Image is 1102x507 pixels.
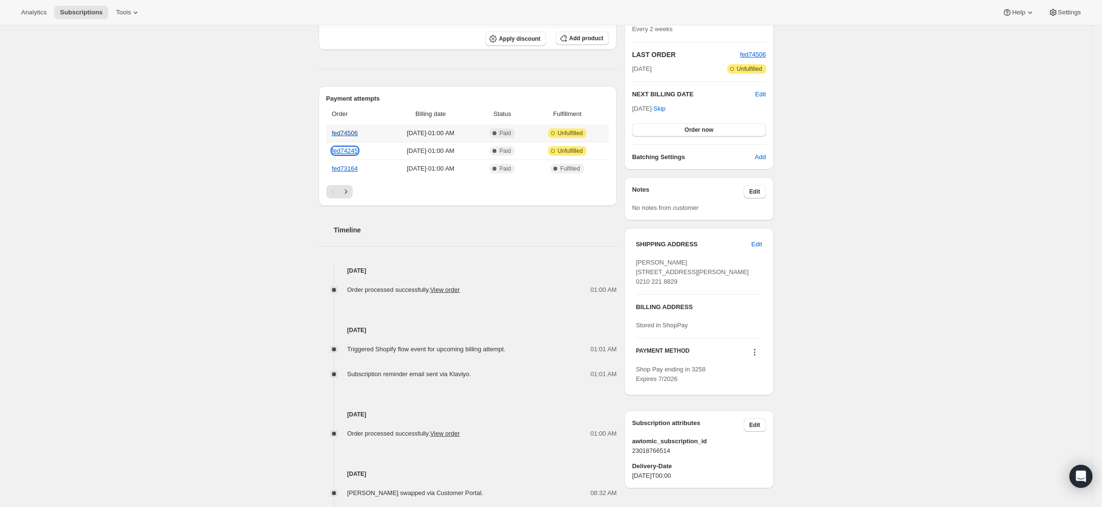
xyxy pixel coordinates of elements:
a: View order [430,286,460,293]
h4: [DATE] [319,266,617,276]
span: 08:32 AM [590,488,617,498]
h4: [DATE] [319,410,617,419]
span: Order processed successfully. [347,430,460,437]
a: fed74506 [332,129,358,137]
span: Delivery-Date [632,461,766,471]
button: Apply discount [485,32,546,46]
span: Subscriptions [60,9,103,16]
a: fed74245 [332,147,358,154]
span: [DATE] [632,64,652,74]
span: Apply discount [499,35,540,43]
span: Status [479,109,526,119]
span: No notes from customer [632,204,699,211]
button: Edit [755,90,766,99]
button: Skip [648,101,671,116]
span: [DATE] · 01:00 AM [388,164,473,173]
span: Help [1012,9,1025,16]
button: Subscriptions [54,6,108,19]
button: Tools [110,6,146,19]
span: Unfulfilled [737,65,762,73]
span: Every 2 weeks [632,25,673,33]
h4: [DATE] [319,325,617,335]
button: Edit [744,185,766,198]
span: [PERSON_NAME] [STREET_ADDRESS][PERSON_NAME] 0210 221 8829 [636,259,749,285]
span: Skip [654,104,666,114]
button: Edit [746,237,768,252]
button: Order now [632,123,766,137]
span: Edit [751,240,762,249]
a: fed73164 [332,165,358,172]
span: Order processed successfully. [347,286,460,293]
span: Analytics [21,9,46,16]
button: Add product [556,32,609,45]
span: Paid [499,147,511,155]
span: Paid [499,129,511,137]
span: Billing date [388,109,473,119]
span: Add [755,152,766,162]
h6: Batching Settings [632,152,755,162]
button: Settings [1043,6,1087,19]
span: Triggered Shopify flow event for upcoming billing attempt. [347,346,505,353]
span: Subscription reminder email sent via Klaviyo. [347,370,471,378]
span: 01:01 AM [590,369,617,379]
button: Next [339,185,353,198]
span: Add product [569,35,603,42]
span: [DATE] · 01:00 AM [388,128,473,138]
span: [PERSON_NAME] swapped via Customer Portal. [347,489,483,496]
h2: Payment attempts [326,94,609,104]
span: [DATE]T00:00 [632,471,766,481]
h3: Subscription attributes [632,418,744,432]
button: Add [749,150,771,165]
h2: NEXT BILLING DATE [632,90,755,99]
h4: [DATE] [319,469,617,479]
h2: LAST ORDER [632,50,740,59]
span: Edit [749,188,760,196]
a: fed74506 [740,51,766,58]
th: Order [326,104,385,125]
nav: Pagination [326,185,609,198]
span: 01:00 AM [590,429,617,438]
h3: PAYMENT METHOD [636,347,689,360]
span: Settings [1058,9,1081,16]
button: Edit [744,418,766,432]
span: Stored in ShopPay [636,322,688,329]
h3: BILLING ADDRESS [636,302,762,312]
span: 23018766514 [632,446,766,456]
span: Order now [685,126,713,134]
h2: Timeline [334,225,617,235]
div: Open Intercom Messenger [1069,465,1092,488]
span: Fulfilled [560,165,580,173]
span: Edit [749,421,760,429]
span: Unfulfilled [558,147,583,155]
span: Paid [499,165,511,173]
span: Unfulfilled [558,129,583,137]
button: fed74506 [740,50,766,59]
button: Analytics [15,6,52,19]
span: 01:01 AM [590,345,617,354]
a: View order [430,430,460,437]
span: Fulfillment [531,109,603,119]
span: 01:00 AM [590,285,617,295]
span: Tools [116,9,131,16]
h3: Notes [632,185,744,198]
span: [DATE] · 01:00 AM [388,146,473,156]
span: [DATE] · [632,105,666,112]
button: Help [997,6,1040,19]
span: Shop Pay ending in 3258 Expires 7/2026 [636,366,705,382]
h3: SHIPPING ADDRESS [636,240,751,249]
span: awtomic_subscription_id [632,437,766,446]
